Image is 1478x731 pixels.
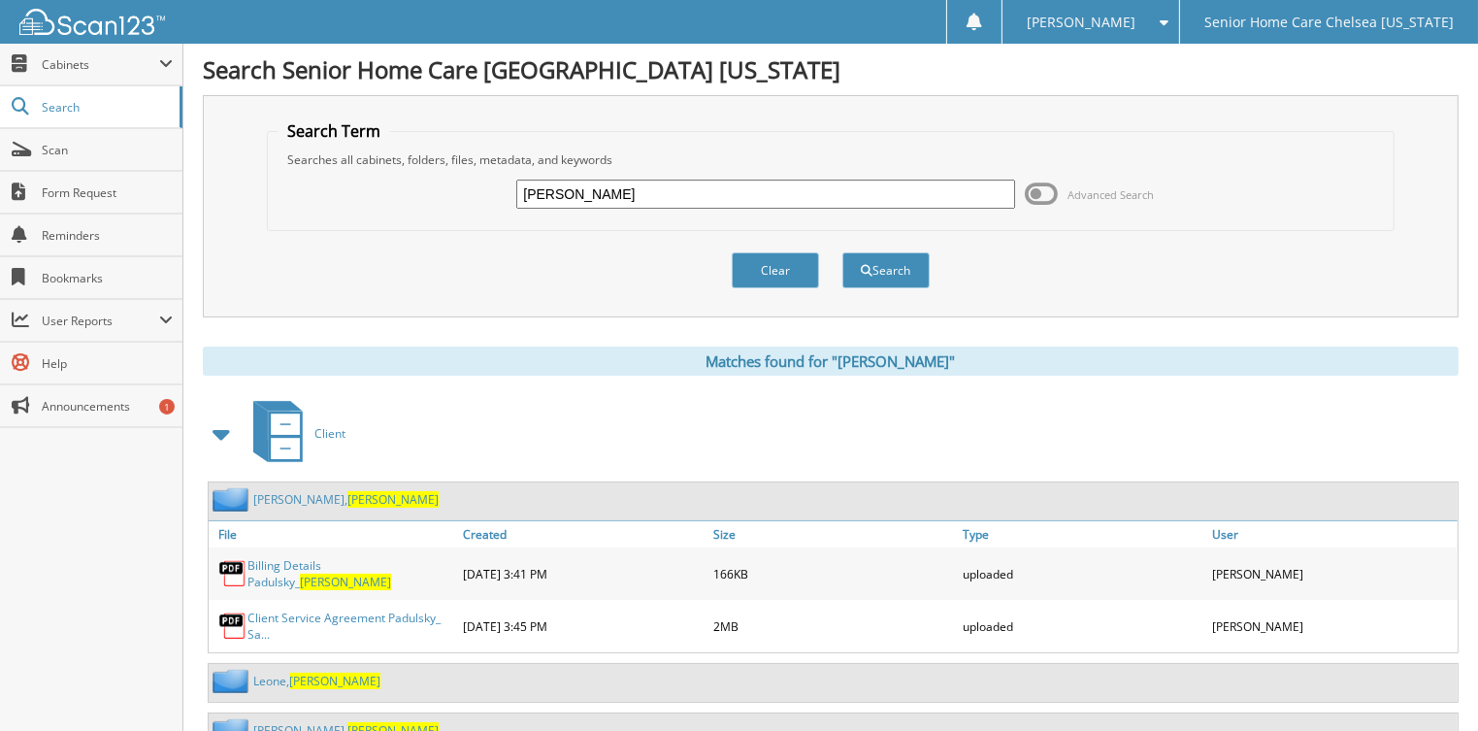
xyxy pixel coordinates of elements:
a: [PERSON_NAME],[PERSON_NAME] [253,491,439,508]
span: Cabinets [42,56,159,73]
img: PDF.png [218,559,247,588]
a: Billing Details Padulsky_[PERSON_NAME] [247,557,453,590]
a: Client [242,395,345,472]
span: Search [42,99,170,116]
button: Search [842,252,930,288]
span: Help [42,355,173,372]
a: Size [708,521,958,548]
img: scan123-logo-white.svg [19,9,165,35]
div: 166KB [708,552,958,595]
span: Client [314,425,345,442]
div: Searches all cabinets, folders, files, metadata, and keywords [278,151,1385,168]
div: [PERSON_NAME] [1208,605,1458,648]
div: uploaded [958,605,1207,648]
div: [PERSON_NAME] [1208,552,1458,595]
span: Advanced Search [1068,187,1155,202]
div: 2MB [708,605,958,648]
div: [DATE] 3:41 PM [458,552,707,595]
iframe: Chat Widget [1381,638,1478,731]
a: File [209,521,458,548]
span: Reminders [42,227,173,244]
div: 1 [159,399,175,415]
span: Announcements [42,398,173,415]
span: [PERSON_NAME] [1027,17,1135,28]
span: [PERSON_NAME] [289,673,380,689]
span: User Reports [42,313,159,329]
a: Leone,[PERSON_NAME] [253,673,380,689]
h1: Search Senior Home Care [GEOGRAPHIC_DATA] [US_STATE] [203,53,1459,85]
img: folder2.png [213,669,253,693]
a: Client Service Agreement Padulsky_ Sa... [247,610,453,643]
a: Type [958,521,1207,548]
a: User [1208,521,1458,548]
img: folder2.png [213,487,253,512]
a: Created [458,521,707,548]
legend: Search Term [278,120,390,142]
img: PDF.png [218,612,247,641]
span: Senior Home Care Chelsea [US_STATE] [1204,17,1454,28]
button: Clear [732,252,819,288]
div: [DATE] 3:45 PM [458,605,707,648]
span: [PERSON_NAME] [347,491,439,508]
span: Bookmarks [42,270,173,286]
span: Form Request [42,184,173,201]
span: Scan [42,142,173,158]
span: [PERSON_NAME] [300,574,391,590]
div: Matches found for "[PERSON_NAME]" [203,347,1459,376]
div: uploaded [958,552,1207,595]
